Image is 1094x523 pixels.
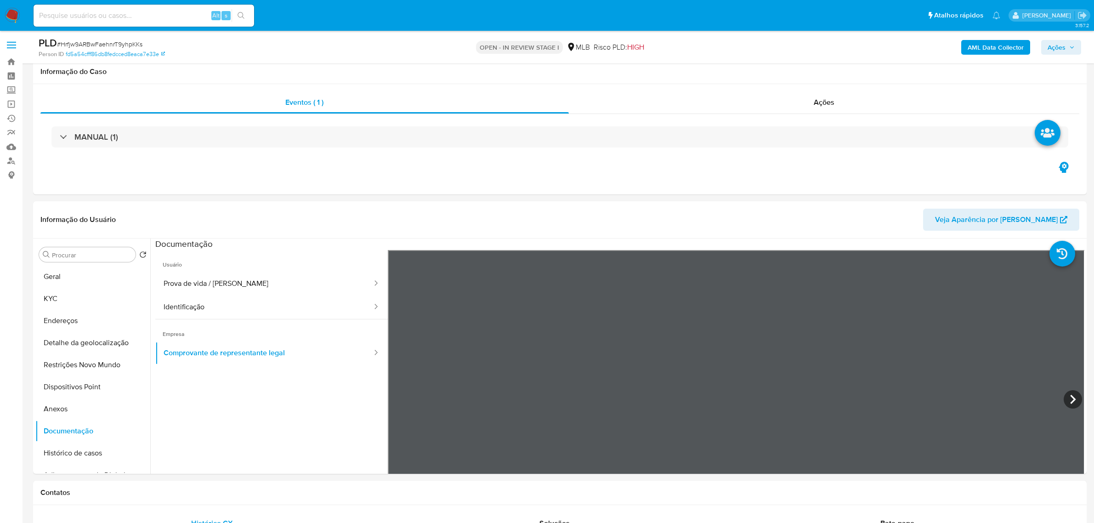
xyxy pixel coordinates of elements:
a: Sair [1077,11,1087,20]
button: Restrições Novo Mundo [35,354,150,376]
h3: MANUAL (1) [74,132,118,142]
button: Procurar [43,251,50,258]
button: search-icon [232,9,250,22]
button: KYC [35,288,150,310]
h1: Contatos [40,488,1079,497]
div: MLB [567,42,590,52]
button: Veja Aparência por [PERSON_NAME] [923,209,1079,231]
span: HIGH [627,42,644,52]
button: Detalhe da geolocalização [35,332,150,354]
div: MANUAL (1) [51,126,1068,148]
button: Histórico de casos [35,442,150,464]
span: Ações [814,97,834,108]
button: Adiantamentos de Dinheiro [35,464,150,486]
span: # Hrfjw9ARBwFaehnrT9yhpKKs [57,40,142,49]
button: Ações [1041,40,1081,55]
button: Retornar ao pedido padrão [139,251,147,261]
input: Pesquise usuários ou casos... [34,10,254,22]
a: Notificações [992,11,1000,19]
button: Endereços [35,310,150,332]
button: Anexos [35,398,150,420]
span: Veja Aparência por [PERSON_NAME] [935,209,1058,231]
b: AML Data Collector [968,40,1024,55]
span: Eventos ( 1 ) [285,97,323,108]
h1: Informação do Usuário [40,215,116,224]
button: Geral [35,266,150,288]
span: Atalhos rápidos [934,11,983,20]
span: Ações [1048,40,1066,55]
button: AML Data Collector [961,40,1030,55]
b: Person ID [39,50,64,58]
a: fd5a54cfff86db8fedcced8eaca7e33e [66,50,165,58]
span: s [225,11,227,20]
p: OPEN - IN REVIEW STAGE I [476,41,563,54]
button: Dispositivos Point [35,376,150,398]
input: Procurar [52,251,132,259]
b: PLD [39,35,57,50]
h1: Informação do Caso [40,67,1079,76]
span: Risco PLD: [594,42,644,52]
span: Alt [212,11,220,20]
button: Documentação [35,420,150,442]
p: emerson.gomes@mercadopago.com.br [1022,11,1074,20]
